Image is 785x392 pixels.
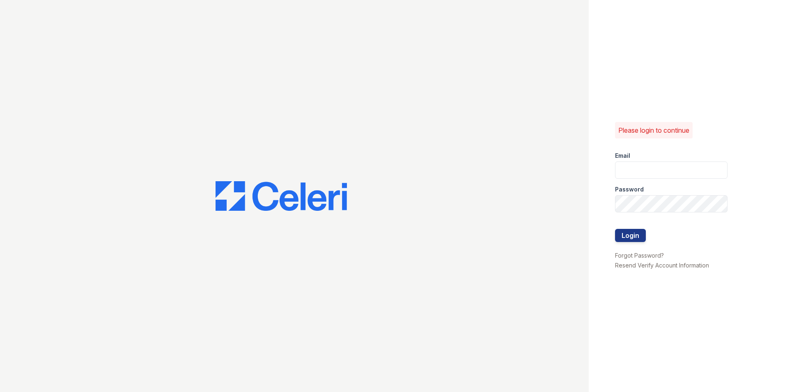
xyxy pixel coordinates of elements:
a: Resend Verify Account Information [615,262,709,269]
label: Password [615,185,644,194]
button: Login [615,229,646,242]
a: Forgot Password? [615,252,664,259]
img: CE_Logo_Blue-a8612792a0a2168367f1c8372b55b34899dd931a85d93a1a3d3e32e68fde9ad4.png [216,181,347,211]
p: Please login to continue [618,125,689,135]
label: Email [615,152,630,160]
